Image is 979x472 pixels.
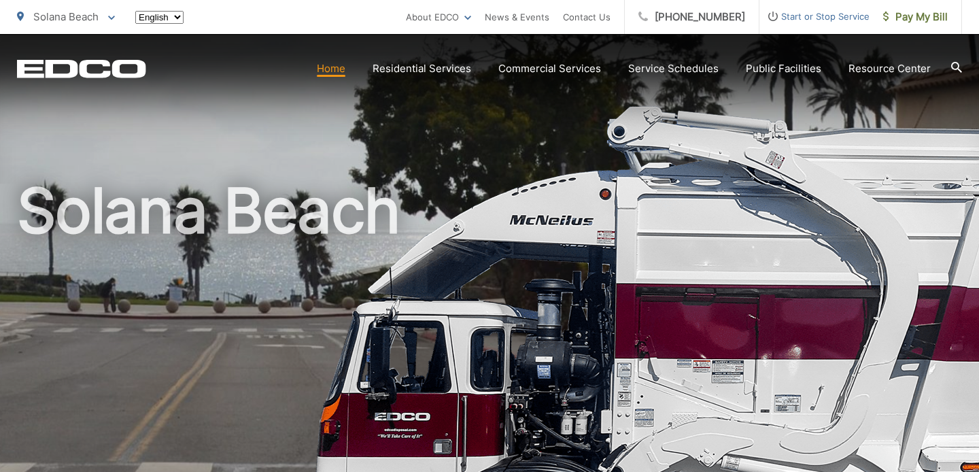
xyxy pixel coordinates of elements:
a: Service Schedules [628,61,719,77]
span: Solana Beach [33,10,99,23]
a: About EDCO [406,9,471,25]
a: EDCD logo. Return to the homepage. [17,59,146,78]
a: Home [317,61,345,77]
span: Pay My Bill [883,9,948,25]
a: Residential Services [373,61,471,77]
a: Contact Us [563,9,611,25]
a: Commercial Services [498,61,601,77]
a: News & Events [485,9,549,25]
select: Select a language [135,11,184,24]
a: Resource Center [848,61,931,77]
a: Public Facilities [746,61,821,77]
